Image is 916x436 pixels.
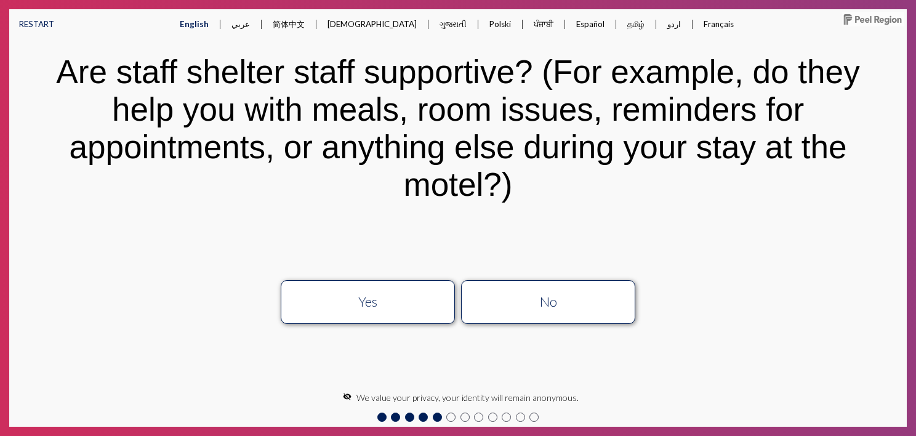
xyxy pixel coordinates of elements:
button: اردو [657,9,691,39]
button: 简体中文 [263,9,315,40]
button: [DEMOGRAPHIC_DATA] [318,9,427,39]
button: RESTART [9,9,64,39]
button: Español [566,9,614,39]
button: English [170,9,219,39]
div: Yes [290,294,446,310]
button: ગુજરાતી [430,9,476,39]
div: Are staff shelter staff supportive? (For example, do they help you with meals, room issues, remin... [22,53,894,203]
button: தமிழ் [617,9,654,39]
button: Yes [281,280,455,324]
span: We value your privacy, your identity will remain anonymous. [356,392,579,403]
button: ਪੰਜਾਬੀ [524,9,563,39]
button: Français [694,9,744,39]
img: Peel-Region-horiz-notag-K.jpg [842,12,904,26]
button: No [461,280,635,324]
mat-icon: visibility_off [343,392,352,401]
button: Polski [480,9,521,39]
div: No [470,294,626,310]
button: عربي [222,9,260,39]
